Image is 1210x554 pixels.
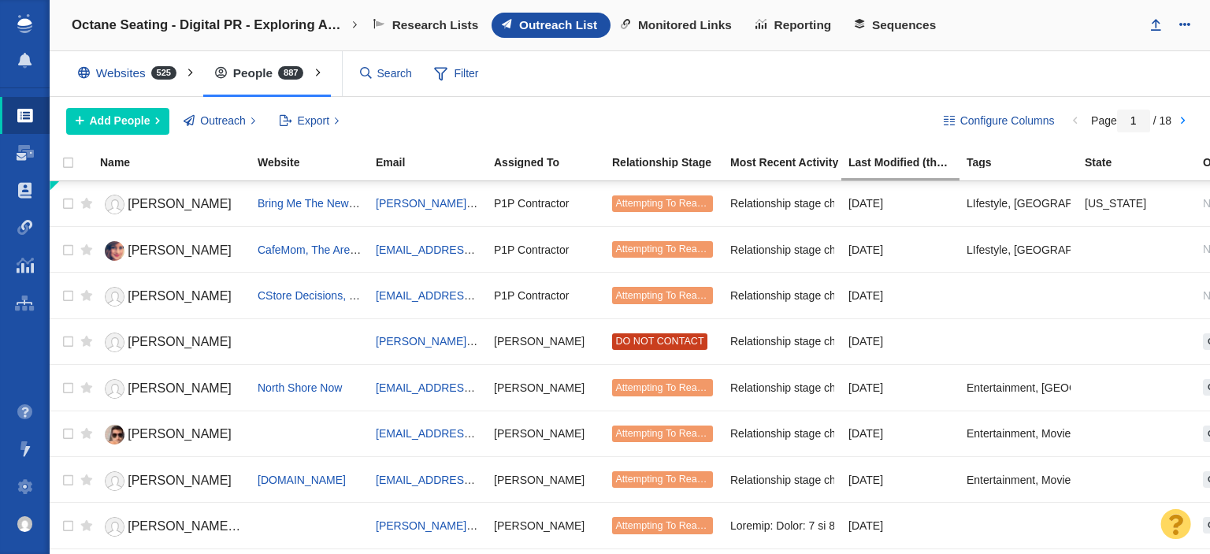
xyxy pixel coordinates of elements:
a: Sequences [844,13,949,38]
div: [DATE] [848,463,952,496]
span: [PERSON_NAME] El [PERSON_NAME] [128,519,353,533]
a: Website [258,157,374,170]
div: [DATE] [848,187,952,221]
div: Relationship Stage [612,157,729,168]
div: [US_STATE] [1085,187,1189,221]
div: Email [376,157,492,168]
div: [PERSON_NAME] [494,508,598,542]
a: Name [100,157,256,170]
td: Attempting To Reach (1 try) [605,181,723,227]
a: [PERSON_NAME][EMAIL_ADDRESS][DOMAIN_NAME] [376,335,653,348]
button: Outreach [175,108,265,135]
span: DO NOT CONTACT [615,336,703,347]
div: Assigned To [494,157,611,168]
button: Export [270,108,348,135]
a: [PERSON_NAME] [100,467,243,495]
span: Entertainment, Movies [967,473,1076,487]
a: Outreach List [492,13,611,38]
a: [PERSON_NAME][EMAIL_ADDRESS][DOMAIN_NAME] [376,197,653,210]
a: [PERSON_NAME] [100,329,243,356]
span: [PERSON_NAME] [128,427,232,441]
a: CStore Decisions, Club & Resort Business, FSR, PMQ Pizza Magazine, QSR, QSR Uncut: A Fast-Food Re... [258,289,966,302]
div: [DATE] [848,508,952,542]
div: [DATE] [848,278,952,312]
a: [PERSON_NAME] El [PERSON_NAME] [100,513,243,541]
span: Attempting To Reach (1 try) [615,244,736,255]
span: Attempting To Reach (2 tries) [615,520,744,531]
td: DO NOT CONTACT [605,318,723,364]
a: [EMAIL_ADDRESS][DOMAIN_NAME] [376,289,562,302]
span: Outreach [200,113,246,129]
span: Page / 18 [1091,114,1171,127]
img: buzzstream_logo_iconsimple.png [17,14,32,33]
div: [PERSON_NAME] [494,370,598,404]
a: North Shore Now [258,381,342,394]
img: c9363fb76f5993e53bff3b340d5c230a [17,516,33,532]
a: Assigned To [494,157,611,170]
div: P1P Contractor [494,187,598,221]
a: Reporting [745,13,844,38]
a: Tags [967,157,1083,170]
div: Name [100,157,256,168]
a: [EMAIL_ADDRESS][DOMAIN_NAME] [376,474,562,486]
a: [PERSON_NAME] [100,283,243,310]
h4: Octane Seating - Digital PR - Exploring America's Video Content Preferences aka Streaming Fatigue [72,17,347,33]
a: Relationship Stage [612,157,729,170]
input: Search [354,60,420,87]
span: Relationship stage changed to: Attempting To Reach, 1 Attempt [730,288,1039,303]
a: CafeMom, The Arena Group [258,244,396,256]
a: Research Lists [363,13,492,38]
span: 525 [151,66,176,80]
a: [PERSON_NAME] [100,237,243,265]
a: Email [376,157,492,170]
div: [PERSON_NAME] [494,463,598,496]
span: Research Lists [392,18,479,32]
span: [PERSON_NAME] [128,244,232,257]
span: Attempting To Reach (1 try) [615,198,736,209]
div: Websites [66,55,195,91]
a: Monitored Links [611,13,745,38]
span: Attempting To Reach (2 tries) [615,382,744,393]
span: [PERSON_NAME] [128,335,232,348]
a: State [1085,157,1201,170]
span: Sequences [872,18,936,32]
span: Relationship stage changed to: Attempting To Reach, 1 Attempt [730,473,1039,487]
a: Bring Me The News, Freelance [258,197,410,210]
span: [PERSON_NAME] [128,289,232,303]
a: [EMAIL_ADDRESS][DOMAIN_NAME] [376,427,562,440]
div: [PERSON_NAME] [494,417,598,451]
div: P1P Contractor [494,232,598,266]
span: Entertainment, Movies [967,426,1076,441]
span: Reporting [774,18,832,32]
a: [EMAIL_ADDRESS][DOMAIN_NAME] [376,244,562,256]
span: Attempting To Reach (2 tries) [615,428,744,439]
span: Relationship stage changed to: Attempting To Reach, 2 Attempts [730,381,1045,395]
span: Relationship stage changed to: Attempting To Reach, 1 Attempt [730,243,1039,257]
span: Outreach List [519,18,597,32]
div: Tags [967,157,1083,168]
button: Configure Columns [934,108,1063,135]
td: Attempting To Reach (2 tries) [605,411,723,456]
span: Export [298,113,329,129]
div: [DATE] [848,370,952,404]
span: Attempting To Reach (1 try) [615,290,736,301]
span: LIfestyle, PR [967,243,1129,257]
div: P1P Contractor [494,278,598,312]
span: Filter [425,59,488,89]
td: Attempting To Reach (2 tries) [605,365,723,411]
span: Attempting To Reach (2 tries) [615,474,744,485]
td: Attempting To Reach (1 try) [605,273,723,318]
a: [DOMAIN_NAME] [258,474,346,486]
span: Relationship stage changed to: Attempting To Reach, 2 Attempts [730,426,1045,441]
span: Monitored Links [638,18,732,32]
a: [EMAIL_ADDRESS][DOMAIN_NAME] [376,381,562,394]
span: [PERSON_NAME] [128,197,232,210]
div: [PERSON_NAME] [494,325,598,359]
div: Website [258,157,374,168]
div: [DATE] [848,325,952,359]
a: [PERSON_NAME] [100,191,243,218]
